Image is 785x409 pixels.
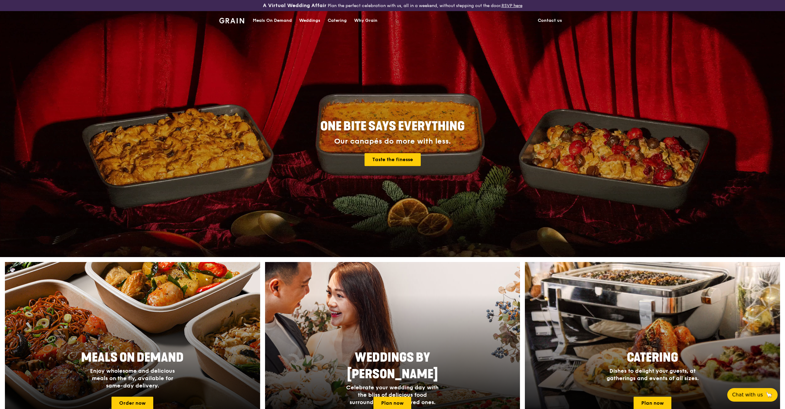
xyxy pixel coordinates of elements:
div: Our canapés do more with less. [282,137,503,146]
span: Weddings by [PERSON_NAME] [347,350,438,382]
span: Enjoy wholesome and delicious meals on the fly, available for same-day delivery. [90,367,175,389]
span: Meals On Demand [81,350,184,365]
span: Celebrate your wedding day with the bliss of delicious food surrounded by your loved ones. [346,384,439,406]
span: Chat with us [732,391,763,399]
span: 🦙 [765,391,773,399]
div: Meals On Demand [253,11,292,30]
a: Catering [324,11,350,30]
span: Catering [627,350,678,365]
span: ONE BITE SAYS EVERYTHING [320,119,465,134]
a: Why Grain [350,11,381,30]
div: Weddings [299,11,320,30]
img: Grain [219,18,244,23]
a: GrainGrain [219,11,244,29]
div: Catering [328,11,347,30]
a: Weddings [295,11,324,30]
a: Contact us [534,11,566,30]
div: Plan the perfect celebration with us, all in a weekend, without stepping out the door. [216,2,569,9]
a: Taste the finesse [365,153,421,166]
button: Chat with us🦙 [727,388,778,402]
span: Dishes to delight your guests, at gatherings and events of all sizes. [607,367,699,382]
h3: A Virtual Wedding Affair [263,2,326,9]
div: Why Grain [354,11,377,30]
a: RSVP here [502,3,522,8]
